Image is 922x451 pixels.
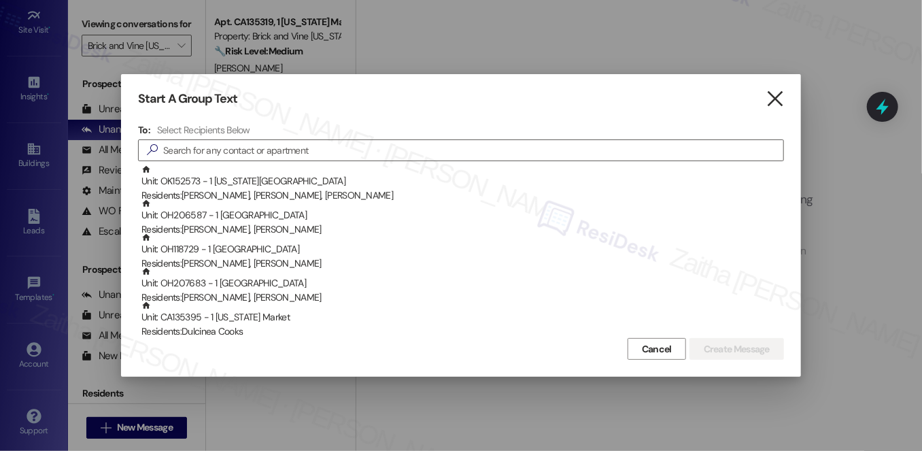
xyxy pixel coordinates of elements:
div: Unit: OH207683 - 1 [GEOGRAPHIC_DATA]Residents:[PERSON_NAME], [PERSON_NAME] [138,267,784,301]
div: Unit: OH118729 - 1 [GEOGRAPHIC_DATA]Residents:[PERSON_NAME], [PERSON_NAME] [138,233,784,267]
div: Unit: OH118729 - 1 [GEOGRAPHIC_DATA] [141,233,784,271]
div: Unit: CA135395 - 1 [US_STATE] MarketResidents:Dulcinea Cooks [138,301,784,335]
div: Unit: CA135395 - 1 [US_STATE] Market [141,301,784,339]
div: Residents: [PERSON_NAME], [PERSON_NAME] [141,256,784,271]
span: Cancel [642,342,672,356]
button: Cancel [628,338,686,360]
h4: Select Recipients Below [157,124,250,136]
div: Residents: [PERSON_NAME], [PERSON_NAME] [141,222,784,237]
i:  [766,92,784,106]
div: Residents: Dulcinea Cooks [141,324,784,339]
div: Unit: OH207683 - 1 [GEOGRAPHIC_DATA] [141,267,784,305]
h3: To: [138,124,150,136]
div: Residents: [PERSON_NAME], [PERSON_NAME] [141,290,784,305]
i:  [141,143,163,157]
h3: Start A Group Text [138,91,237,107]
div: Unit: OK152573 - 1 [US_STATE][GEOGRAPHIC_DATA] [141,165,784,203]
div: Residents: [PERSON_NAME], [PERSON_NAME], [PERSON_NAME] [141,188,784,203]
span: Create Message [704,342,770,356]
button: Create Message [689,338,784,360]
div: Unit: OH206587 - 1 [GEOGRAPHIC_DATA]Residents:[PERSON_NAME], [PERSON_NAME] [138,199,784,233]
input: Search for any contact or apartment [163,141,783,160]
div: Unit: OH206587 - 1 [GEOGRAPHIC_DATA] [141,199,784,237]
div: Unit: OK152573 - 1 [US_STATE][GEOGRAPHIC_DATA]Residents:[PERSON_NAME], [PERSON_NAME], [PERSON_NAME] [138,165,784,199]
